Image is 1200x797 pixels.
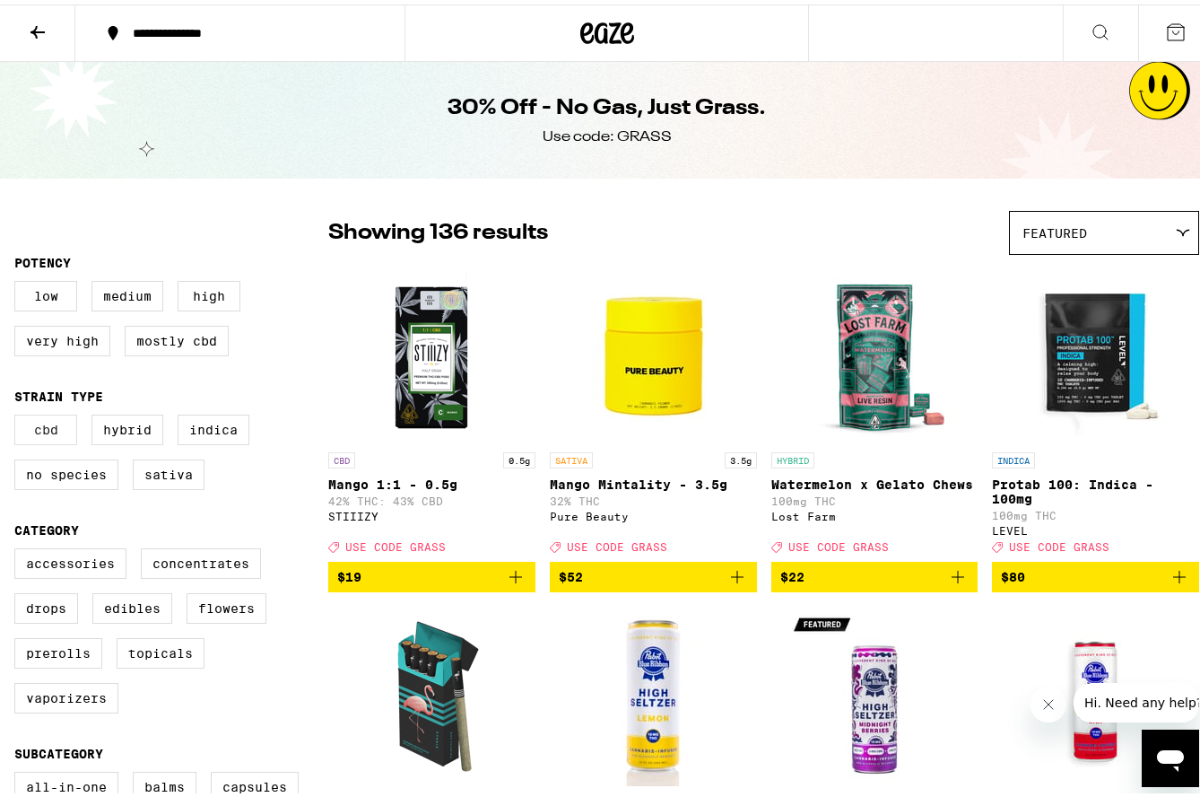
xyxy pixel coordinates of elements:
label: Concentrates [141,544,261,574]
p: Showing 136 results [328,214,548,244]
div: STIIIZY [328,506,535,518]
a: Open page for Protab 100: Indica - 100mg from LEVEL [992,259,1199,557]
p: Mango Mintality - 3.5g [550,473,757,487]
h1: 30% Off - No Gas, Just Grass. [448,89,766,119]
button: Add to bag [771,557,978,588]
p: Mango 1:1 - 0.5g [328,473,535,487]
span: USE CODE GRASS [1009,537,1109,548]
img: LEVEL - Protab 100: Indica - 100mg [1006,259,1186,439]
button: Add to bag [550,557,757,588]
label: Prerolls [14,634,102,664]
a: Open page for Mango Mintality - 3.5g from Pure Beauty [550,259,757,557]
span: $52 [559,565,583,580]
p: Watermelon x Gelato Chews [771,473,978,487]
div: Pure Beauty [550,506,757,518]
iframe: Button to launch messaging window [1142,725,1199,783]
p: 42% THC: 43% CBD [328,491,535,503]
button: Add to bag [328,557,535,588]
label: Drops [14,589,78,619]
legend: Potency [14,251,71,266]
span: USE CODE GRASS [345,537,446,548]
p: HYBRID [771,448,814,464]
iframe: Message from company [1074,679,1199,718]
label: Edibles [92,589,172,619]
img: Pabst Labs - Midnight Berries 10:3:2 High Seltzer [785,602,964,782]
a: Open page for Mango 1:1 - 0.5g from STIIIZY [328,259,535,557]
span: Hi. Need any help? [11,13,129,27]
a: Open page for Watermelon x Gelato Chews from Lost Farm [771,259,978,557]
p: Protab 100: Indica - 100mg [992,473,1199,502]
iframe: Close message [1030,682,1066,718]
img: Lost Farm - Watermelon x Gelato Chews [785,259,964,439]
legend: Subcategory [14,742,103,757]
p: 0.5g [503,448,535,464]
div: Lost Farm [771,506,978,518]
div: Use code: GRASS [543,123,672,143]
label: Low [14,276,77,307]
span: Featured [1022,222,1087,236]
span: USE CODE GRASS [788,537,889,548]
label: CBD [14,410,77,441]
div: LEVEL [992,521,1199,532]
label: No Species [14,455,118,486]
img: Pabst Labs - Strawberry Kiwi High Seltzer [1006,602,1186,782]
span: USE CODE GRASS [567,537,667,548]
span: $19 [337,565,361,580]
img: Pure Beauty - Mango Mintality - 3.5g [563,259,743,439]
legend: Strain Type [14,385,103,399]
label: Hybrid [91,410,163,441]
label: Topicals [117,634,204,664]
button: Add to bag [992,557,1199,588]
p: INDICA [992,448,1035,464]
label: Indica [178,410,249,441]
label: Accessories [14,544,126,574]
span: $22 [780,565,804,580]
label: Sativa [133,455,204,486]
p: 100mg THC [771,491,978,503]
img: Pabst Labs - Lemon High Seltzer [563,602,743,782]
label: High [178,276,240,307]
p: SATIVA [550,448,593,464]
label: Vaporizers [14,679,118,709]
img: STIIIZY - Mango 1:1 - 0.5g [342,259,521,439]
p: 100mg THC [992,505,1199,517]
p: CBD [328,448,355,464]
img: Birdies - Ultra Hybrid 5-Pack - 4.20g [342,602,521,782]
label: Medium [91,276,163,307]
span: $80 [1001,565,1025,580]
label: Flowers [187,589,266,619]
p: 32% THC [550,491,757,503]
p: 3.5g [725,448,757,464]
legend: Category [14,519,79,533]
label: Mostly CBD [125,321,229,352]
label: Very High [14,321,110,352]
